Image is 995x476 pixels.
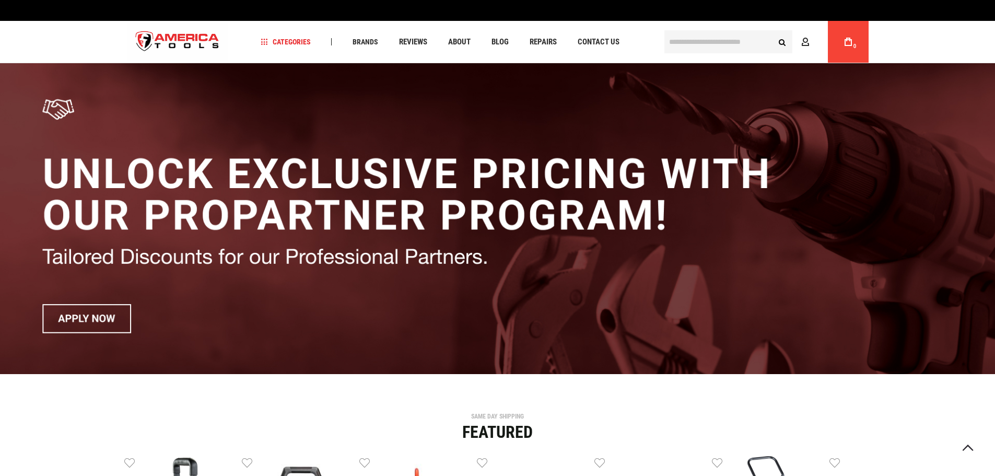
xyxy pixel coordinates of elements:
a: Reviews [394,35,432,49]
span: 0 [853,43,857,49]
a: Blog [487,35,513,49]
span: Reviews [399,38,427,46]
span: Categories [261,38,311,45]
span: Contact Us [578,38,619,46]
a: Categories [256,35,315,49]
span: Blog [491,38,509,46]
a: Brands [348,35,383,49]
a: Repairs [525,35,561,49]
span: Repairs [530,38,557,46]
a: Contact Us [573,35,624,49]
a: 0 [838,21,858,63]
button: Search [772,32,792,52]
a: store logo [127,22,228,62]
span: About [448,38,471,46]
span: Brands [353,38,378,45]
img: America Tools [127,22,228,62]
a: About [443,35,475,49]
div: SAME DAY SHIPPING [124,413,871,420]
div: Featured [124,424,871,440]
